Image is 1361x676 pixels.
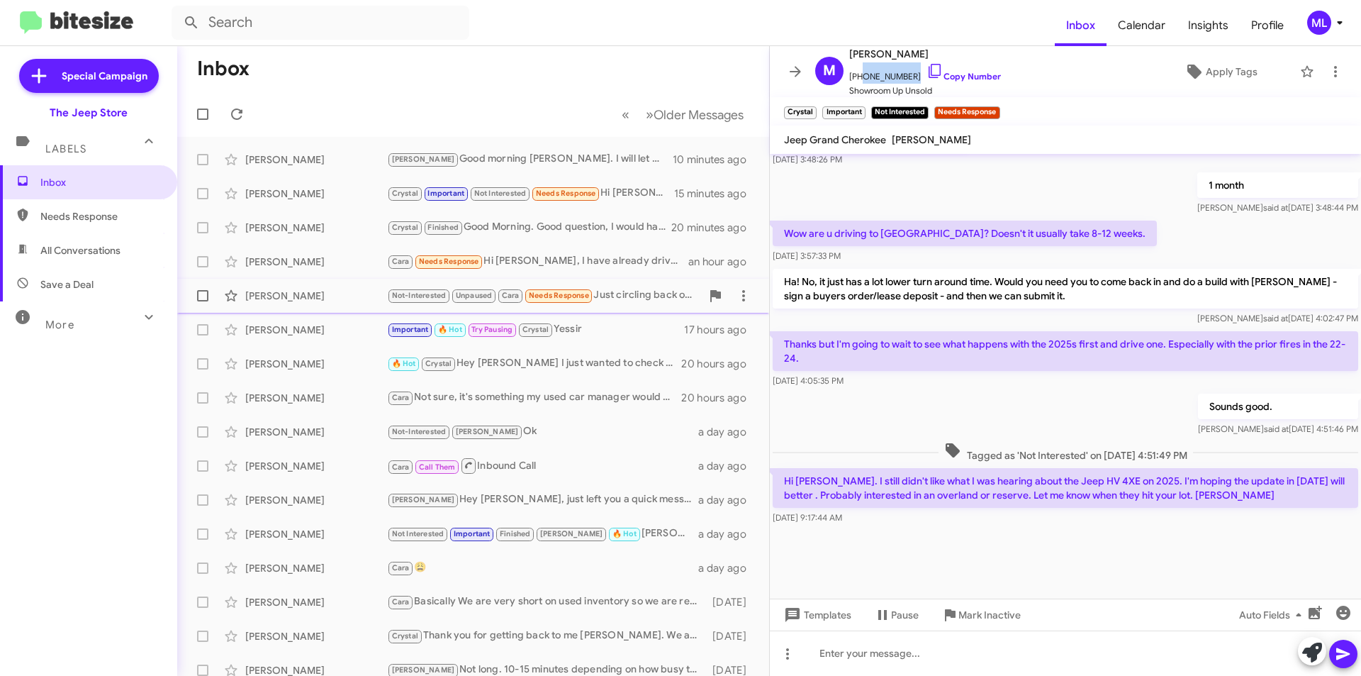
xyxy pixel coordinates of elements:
[613,100,638,129] button: Previous
[40,243,121,257] span: All Conversations
[245,595,387,609] div: [PERSON_NAME]
[387,560,698,576] div: 😩
[392,223,418,232] span: Crystal
[392,155,455,164] span: [PERSON_NAME]
[773,468,1358,508] p: Hi [PERSON_NAME]. I still didn't like what I was hearing about the Jeep HV 4XE on 2025. I'm hopin...
[688,255,758,269] div: an hour ago
[637,100,752,129] button: Next
[392,359,416,368] span: 🔥 Hot
[1177,5,1240,46] a: Insights
[1197,313,1358,323] span: [PERSON_NAME] [DATE] 4:02:47 PM
[45,318,74,331] span: More
[387,219,673,236] div: Good Morning. Good question, I would have to properly inspect it and verify services done to maxi...
[926,71,1001,82] a: Copy Number
[387,594,705,610] div: Basically We are very short on used inventory so we are reaching out to our customers to see if t...
[427,189,464,198] span: Important
[773,221,1157,246] p: Wow are u driving to [GEOGRAPHIC_DATA]? Doesn't it usually take 8-12 weeks.
[654,107,744,123] span: Older Messages
[387,457,698,475] div: Inbound Call
[45,143,86,155] span: Labels
[245,153,387,167] div: [PERSON_NAME]
[698,459,758,473] div: a day ago
[674,187,758,201] div: 15 minutes ago
[419,462,456,472] span: Call Them
[822,106,865,119] small: Important
[1107,5,1177,46] span: Calendar
[387,526,698,542] div: [PERSON_NAME], again does not include taxes or fees which are typically around $3,500. So its not...
[673,221,758,235] div: 20 minutes ago
[1263,313,1288,323] span: said at
[387,355,681,372] div: Hey [PERSON_NAME] I just wanted to check back in here at [GEOGRAPHIC_DATA]. Were you able to take...
[245,459,387,473] div: [PERSON_NAME]
[245,527,387,541] div: [PERSON_NAME]
[1240,5,1295,46] a: Profile
[392,462,410,472] span: Cara
[19,59,159,93] a: Special Campaign
[387,628,705,644] div: Thank you for getting back to me [PERSON_NAME]. We appreciate the opportunity to earn your busine...
[40,277,94,292] span: Save a Deal
[934,106,999,119] small: Needs Response
[245,221,387,235] div: [PERSON_NAME]
[1239,602,1307,628] span: Auto Fields
[781,602,851,628] span: Templates
[197,57,250,80] h1: Inbox
[245,289,387,303] div: [PERSON_NAME]
[698,425,758,439] div: a day ago
[474,189,527,198] span: Not Interested
[425,359,452,368] span: Crystal
[849,62,1001,84] span: [PHONE_NUMBER]
[50,106,128,120] div: The Jeep Store
[673,153,758,167] div: 10 minutes ago
[1197,202,1358,213] span: [PERSON_NAME] [DATE] 3:48:44 PM
[614,100,752,129] nav: Page navigation example
[958,602,1021,628] span: Mark Inactive
[392,529,444,538] span: Not Interested
[245,187,387,201] div: [PERSON_NAME]
[387,253,688,270] div: Hi [PERSON_NAME], I have already driven vehicle in near by dealership. I would like lease quote, ...
[245,323,387,337] div: [PERSON_NAME]
[1307,11,1331,35] div: ML
[419,257,479,266] span: Needs Response
[646,106,654,123] span: »
[392,257,410,266] span: Cara
[392,495,455,504] span: [PERSON_NAME]
[502,291,520,300] span: Cara
[773,269,1358,309] p: Ha! No, it just has a lot lower turn around time. Would you need you to come back in and do a bui...
[1055,5,1107,46] a: Inbox
[784,106,817,119] small: Crystal
[245,357,387,371] div: [PERSON_NAME]
[773,331,1358,371] p: Thanks but I'm going to wait to see what happens with the 2025s first and drive one. Especially w...
[387,492,698,508] div: Hey [PERSON_NAME], just left you a quick message I just wanted to make sure you got the informati...
[784,133,886,146] span: Jeep Grand Cherokee
[387,389,681,406] div: Not sure, it's something my used car manager would have to check out hands on. Were you intereste...
[681,391,758,405] div: 20 hours ago
[245,255,387,269] div: [PERSON_NAME]
[540,529,603,538] span: [PERSON_NAME]
[427,223,459,232] span: Finished
[172,6,469,40] input: Search
[698,527,758,541] div: a day ago
[456,427,519,436] span: [PERSON_NAME]
[1198,394,1358,419] p: Sounds good.
[1295,11,1345,35] button: ML
[823,60,836,82] span: M
[849,84,1001,98] span: Showroom Up Unsold
[863,602,930,628] button: Pause
[705,595,758,609] div: [DATE]
[871,106,929,119] small: Not Interested
[387,185,674,201] div: Hi [PERSON_NAME]. I still didn't like what I was hearing about the Jeep HV 4XE on 2025. I'm hopin...
[612,529,637,538] span: 🔥 Hot
[773,512,842,523] span: [DATE] 9:17:44 AM
[392,665,455,675] span: [PERSON_NAME]
[387,321,684,338] div: Yessir
[392,291,447,300] span: Not-Interested
[522,325,549,334] span: Crystal
[392,631,418,641] span: Crystal
[62,69,147,83] span: Special Campaign
[1206,59,1258,84] span: Apply Tags
[1198,423,1358,434] span: [PERSON_NAME] [DATE] 4:51:46 PM
[773,375,844,386] span: [DATE] 4:05:35 PM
